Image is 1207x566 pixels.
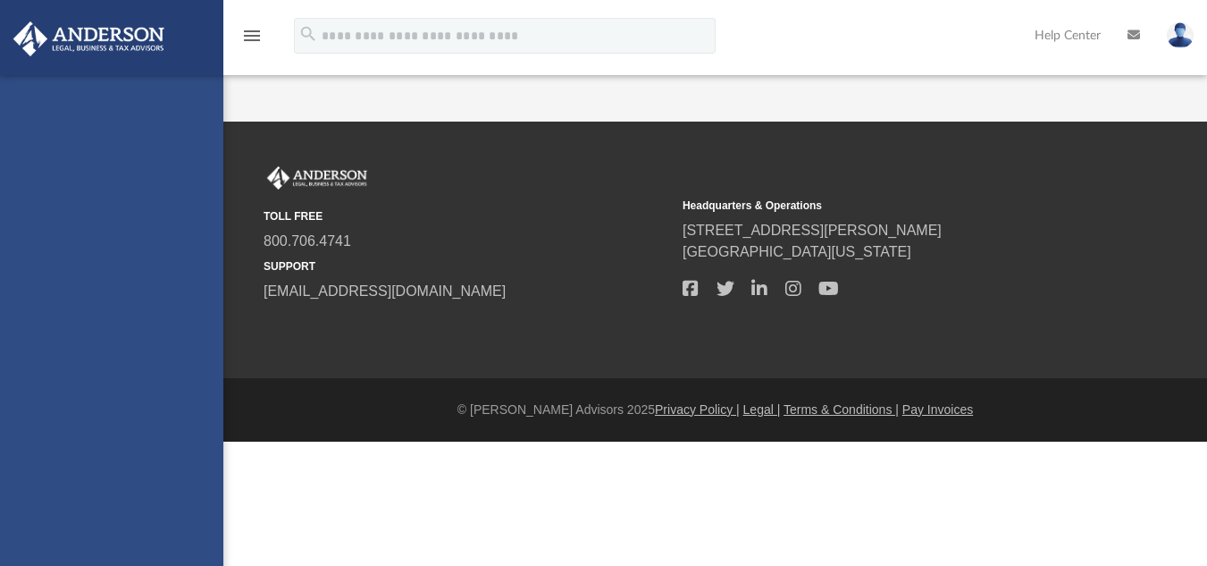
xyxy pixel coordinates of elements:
img: User Pic [1167,22,1194,48]
img: Anderson Advisors Platinum Portal [8,21,170,56]
a: 800.706.4741 [264,233,351,249]
a: Pay Invoices [902,402,973,417]
img: Anderson Advisors Platinum Portal [264,166,371,190]
small: TOLL FREE [264,208,670,224]
a: Legal | [743,402,781,417]
small: Headquarters & Operations [683,198,1089,214]
small: SUPPORT [264,258,670,275]
i: menu [241,25,263,46]
a: Terms & Conditions | [784,402,899,417]
a: [EMAIL_ADDRESS][DOMAIN_NAME] [264,283,506,299]
a: [STREET_ADDRESS][PERSON_NAME] [683,223,942,238]
div: © [PERSON_NAME] Advisors 2025 [223,401,1207,419]
a: Privacy Policy | [655,402,740,417]
a: menu [241,34,263,46]
i: search [298,24,318,44]
a: [GEOGRAPHIC_DATA][US_STATE] [683,244,911,259]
